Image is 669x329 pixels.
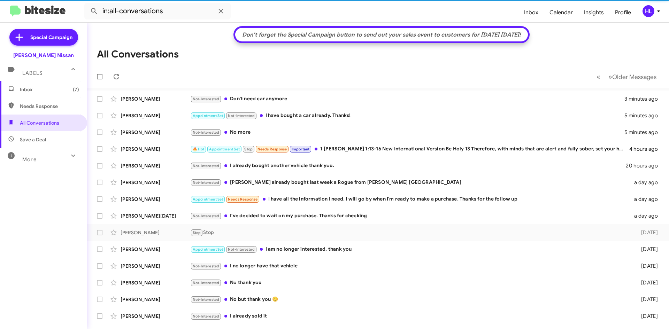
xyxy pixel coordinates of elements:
span: All Conversations [20,119,59,126]
span: Needs Response [20,103,79,110]
div: 1 [PERSON_NAME] 1:13-16 New International Version Be Holy 13 Therefore, with minds that are alert... [190,145,629,153]
div: a day ago [630,196,663,203]
div: [PERSON_NAME] [121,246,190,253]
span: Appointment Set [209,147,240,151]
div: [PERSON_NAME][DATE] [121,212,190,219]
div: [PERSON_NAME] [121,95,190,102]
div: [PERSON_NAME] [121,112,190,119]
span: Not-Interested [193,97,220,101]
div: [DATE] [630,296,663,303]
div: [PERSON_NAME] [121,279,190,286]
div: I already sold it [190,312,630,320]
span: (7) [73,86,79,93]
div: No but thank you ☺️ [190,296,630,304]
div: [DATE] [630,279,663,286]
div: [PERSON_NAME] [121,196,190,203]
div: 3 minutes ago [624,95,663,102]
div: [PERSON_NAME] [121,179,190,186]
div: 20 hours ago [626,162,663,169]
div: [PERSON_NAME] Nissan [13,52,74,59]
span: Not-Interested [193,281,220,285]
div: [DATE] [630,263,663,269]
a: Insights [578,2,609,23]
span: Special Campaign [30,34,72,41]
div: I have all the information I need. I will go by when I'm ready to make a purchase. Thanks for the... [190,195,630,203]
span: Stop [244,147,253,151]
span: « [597,72,600,81]
span: Not-Interested [193,297,220,302]
span: Stop [193,230,201,235]
div: [PERSON_NAME] [121,263,190,269]
div: [PERSON_NAME] [121,313,190,320]
div: I am no longer interested, thank you [190,245,630,253]
a: Inbox [518,2,544,23]
button: HL [637,5,661,17]
a: Profile [609,2,637,23]
span: » [608,72,612,81]
span: Save a Deal [20,136,46,143]
nav: Page navigation example [593,70,661,84]
div: [DATE] [630,229,663,236]
span: 🔥 Hot [193,147,205,151]
div: a day ago [630,212,663,219]
input: Search [84,3,231,19]
div: Don't need car anymore [190,95,624,103]
span: Inbox [20,86,79,93]
span: Not-Interested [228,247,255,252]
span: More [22,156,37,163]
button: Next [604,70,661,84]
span: Not-Interested [228,113,255,118]
span: Appointment Set [193,197,223,202]
a: Calendar [544,2,578,23]
span: Older Messages [612,73,656,81]
span: Labels [22,70,43,76]
div: a day ago [630,179,663,186]
div: [PERSON_NAME] [121,296,190,303]
span: Appointment Set [193,113,223,118]
div: I no longer have that vehicle [190,262,630,270]
a: Special Campaign [9,29,78,46]
span: Needs Response [257,147,287,151]
div: [PERSON_NAME] [121,146,190,152]
button: Previous [592,70,605,84]
div: Stop [190,229,630,237]
div: I have bought a car already. Thanks! [190,112,624,120]
h1: All Conversations [97,49,179,60]
div: Don't forget the Special Campaign button to send out your sales event to customers for [DATE] [DA... [239,31,524,38]
span: Not-Interested [193,164,220,168]
div: 5 minutes ago [624,112,663,119]
div: [PERSON_NAME] [121,162,190,169]
div: I've decided to wait on my purchase. Thanks for checking [190,212,630,220]
div: 5 minutes ago [624,129,663,136]
div: [DATE] [630,313,663,320]
span: Not-Interested [193,314,220,319]
span: Not-Interested [193,180,220,185]
div: 4 hours ago [629,146,663,152]
span: Not-Interested [193,264,220,268]
span: Not-Interested [193,130,220,135]
div: HL [643,5,654,17]
span: Not-Interested [193,214,220,218]
div: [PERSON_NAME] [121,229,190,236]
span: Needs Response [228,197,257,202]
div: [PERSON_NAME] [121,129,190,136]
div: No more [190,128,624,136]
div: [PERSON_NAME] already bought last week a Rogue from [PERSON_NAME] [GEOGRAPHIC_DATA] [190,179,630,187]
span: Appointment Set [193,247,223,252]
div: I already bought another vehicle thank you. [190,162,626,170]
div: No thank you [190,279,630,287]
span: Important [292,147,310,151]
div: [DATE] [630,246,663,253]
